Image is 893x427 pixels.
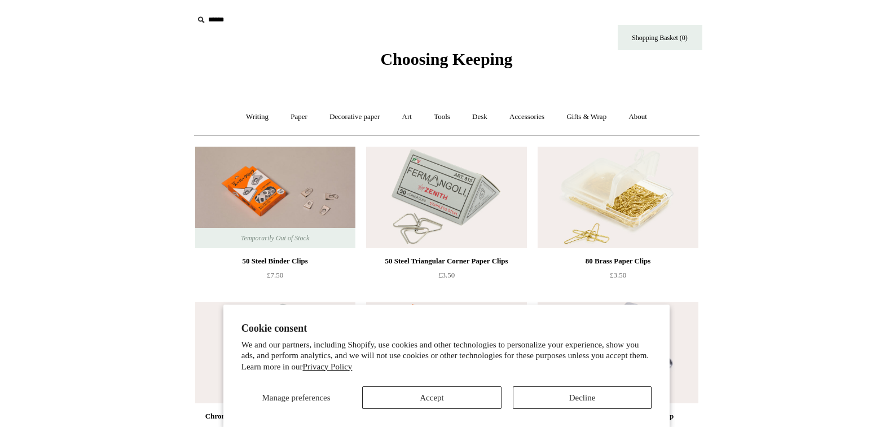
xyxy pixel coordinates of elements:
a: 50 Steel Binder Clips £7.50 [195,254,355,301]
span: £7.50 [267,271,283,279]
img: Silver Enamelled Metal 5cm Clamp [538,302,698,403]
div: 50 Steel Binder Clips [198,254,353,268]
a: Desk [462,102,498,132]
a: Silver Enamelled Metal 5cm Clamp Silver Enamelled Metal 5cm Clamp [538,302,698,403]
img: 50 Gold Triangular Corner Paper Clips [366,302,526,403]
a: Gifts & Wrap [556,102,617,132]
a: Choosing Keeping [380,59,512,67]
a: 50 Gold Triangular Corner Paper Clips 50 Gold Triangular Corner Paper Clips [366,302,526,403]
a: Writing [236,102,279,132]
a: Paper [280,102,318,132]
a: Chrome Plated Kaweco Sport Old Style Clip Chrome Plated Kaweco Sport Old Style Clip [195,302,355,403]
a: Decorative paper [319,102,390,132]
div: 80 Brass Paper Clips [540,254,695,268]
button: Manage preferences [241,386,351,409]
span: Temporarily Out of Stock [230,228,320,248]
button: Decline [513,386,652,409]
a: Shopping Basket (0) [618,25,702,50]
img: Chrome Plated Kaweco Sport Old Style Clip [195,302,355,403]
a: 50 Steel Triangular Corner Paper Clips £3.50 [366,254,526,301]
span: Choosing Keeping [380,50,512,68]
p: We and our partners, including Shopify, use cookies and other technologies to personalize your ex... [241,340,652,373]
a: Accessories [499,102,555,132]
span: £3.50 [438,271,455,279]
a: 50 Steel Triangular Corner Paper Clips 50 Steel Triangular Corner Paper Clips [366,147,526,248]
button: Accept [362,386,502,409]
img: 50 Steel Triangular Corner Paper Clips [366,147,526,248]
img: 50 Steel Binder Clips [195,147,355,248]
a: 80 Brass Paper Clips 80 Brass Paper Clips [538,147,698,248]
a: 50 Steel Binder Clips 50 Steel Binder Clips Temporarily Out of Stock [195,147,355,248]
h2: Cookie consent [241,323,652,334]
a: Art [392,102,422,132]
span: Manage preferences [262,393,330,402]
a: About [618,102,657,132]
div: 50 Steel Triangular Corner Paper Clips [369,254,524,268]
div: Chrome Plated Kaweco Sport Old Style Clip [198,410,353,423]
span: £3.50 [610,271,626,279]
img: 80 Brass Paper Clips [538,147,698,248]
a: Tools [424,102,460,132]
a: 80 Brass Paper Clips £3.50 [538,254,698,301]
a: Privacy Policy [302,362,352,371]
